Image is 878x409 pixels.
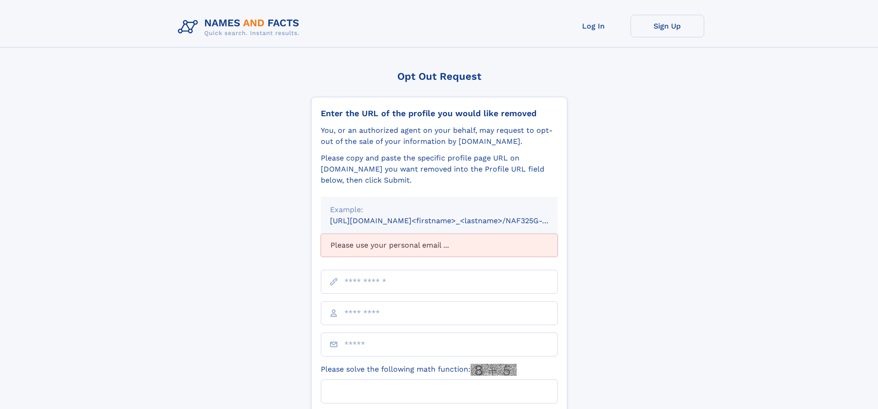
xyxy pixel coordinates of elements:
a: Sign Up [631,15,704,37]
div: Opt Out Request [311,71,567,82]
small: [URL][DOMAIN_NAME]<firstname>_<lastname>/NAF325G-xxxxxxxx [330,216,575,225]
div: You, or an authorized agent on your behalf, may request to opt-out of the sale of your informatio... [321,125,558,147]
div: Please use your personal email ... [321,234,558,257]
div: Enter the URL of the profile you would like removed [321,108,558,119]
a: Log In [557,15,631,37]
div: Please copy and paste the specific profile page URL on [DOMAIN_NAME] you want removed into the Pr... [321,153,558,186]
label: Please solve the following math function: [321,364,517,376]
div: Example: [330,204,548,215]
img: Logo Names and Facts [174,15,307,40]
